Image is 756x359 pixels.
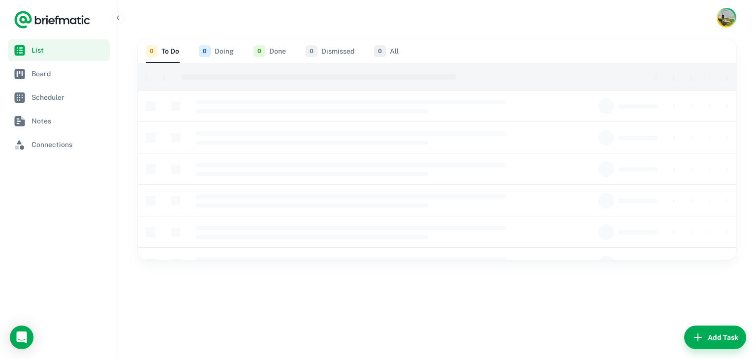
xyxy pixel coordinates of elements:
[718,9,735,26] img: Karl Chaffey
[31,139,106,150] span: Connections
[374,39,399,63] button: All
[146,39,179,63] button: To Do
[199,45,211,57] span: 0
[374,45,386,57] span: 0
[8,63,110,85] a: Board
[253,39,286,63] button: Done
[306,39,354,63] button: Dismissed
[31,45,106,56] span: List
[31,92,106,103] span: Scheduler
[8,110,110,132] a: Notes
[717,8,736,28] button: Account button
[146,45,157,57] span: 0
[199,39,234,63] button: Doing
[253,45,265,57] span: 0
[10,326,33,349] div: Open Intercom Messenger
[14,10,91,30] a: Logo
[31,116,106,126] span: Notes
[306,45,317,57] span: 0
[8,87,110,108] a: Scheduler
[8,39,110,61] a: List
[8,134,110,155] a: Connections
[684,326,746,349] button: Add Task
[31,68,106,79] span: Board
